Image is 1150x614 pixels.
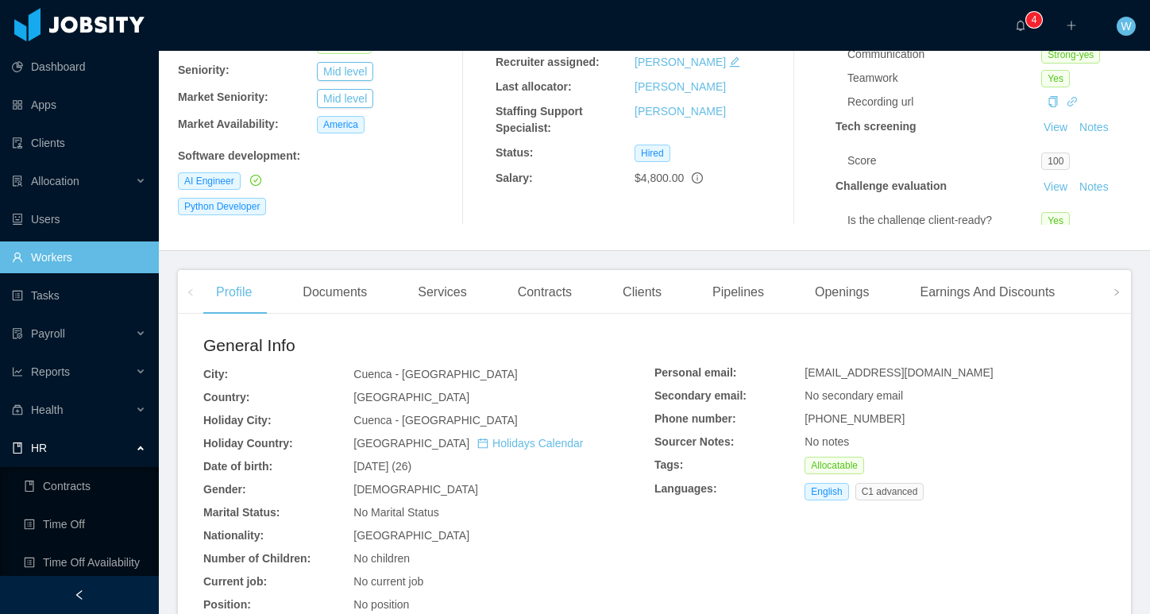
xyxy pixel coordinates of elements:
[12,442,23,454] i: icon: book
[24,470,146,502] a: icon: bookContracts
[317,116,365,133] span: America
[496,105,583,134] b: Staffing Support Specialist:
[1015,20,1026,31] i: icon: bell
[635,80,726,93] a: [PERSON_NAME]
[1048,96,1059,107] i: icon: copy
[178,118,279,130] b: Market Availability:
[203,575,267,588] b: Current job:
[496,172,533,184] b: Salary:
[907,270,1067,315] div: Earnings And Discounts
[692,172,703,183] span: info-circle
[496,80,572,93] b: Last allocator:
[635,172,684,184] span: $4,800.00
[654,389,747,402] b: Secondary email:
[31,175,79,187] span: Allocation
[12,51,146,83] a: icon: pie-chartDashboard
[203,391,249,404] b: Country:
[203,368,228,380] b: City:
[1073,178,1115,197] button: Notes
[31,404,63,416] span: Health
[805,483,848,500] span: English
[654,482,717,495] b: Languages:
[353,529,469,542] span: [GEOGRAPHIC_DATA]
[31,327,65,340] span: Payroll
[802,270,882,315] div: Openings
[203,270,264,315] div: Profile
[635,105,726,118] a: [PERSON_NAME]
[847,46,1041,63] div: Communication
[805,412,905,425] span: [PHONE_NUMBER]
[250,175,261,186] i: icon: check-circle
[1041,70,1070,87] span: Yes
[178,91,268,103] b: Market Seniority:
[1041,212,1070,230] span: Yes
[203,529,264,542] b: Nationality:
[353,368,517,380] span: Cuenca - [GEOGRAPHIC_DATA]
[203,437,293,450] b: Holiday Country:
[353,598,409,611] span: No position
[477,438,488,449] i: icon: calendar
[654,458,683,471] b: Tags:
[178,149,300,162] b: Software development :
[1113,288,1121,296] i: icon: right
[203,483,246,496] b: Gender:
[1067,96,1078,107] i: icon: link
[847,153,1041,169] div: Score
[187,288,195,296] i: icon: left
[290,270,380,315] div: Documents
[700,270,777,315] div: Pipelines
[847,70,1041,87] div: Teamwork
[317,62,373,81] button: Mid level
[805,457,864,474] span: Allocatable
[654,366,737,379] b: Personal email:
[203,333,654,358] h2: General Info
[353,506,438,519] span: No Marital Status
[203,598,251,611] b: Position:
[178,198,266,215] span: Python Developer
[1041,46,1100,64] span: Strong-yes
[496,56,600,68] b: Recruiter assigned:
[1067,95,1078,108] a: icon: link
[353,437,583,450] span: [GEOGRAPHIC_DATA]
[1073,118,1115,137] button: Notes
[178,64,230,76] b: Seniority:
[855,483,924,500] span: C1 advanced
[12,280,146,311] a: icon: profileTasks
[353,414,517,427] span: Cuenca - [GEOGRAPHIC_DATA]
[405,270,479,315] div: Services
[353,483,478,496] span: [DEMOGRAPHIC_DATA]
[729,56,740,68] i: icon: edit
[654,412,736,425] b: Phone number:
[203,552,311,565] b: Number of Children:
[12,89,146,121] a: icon: appstoreApps
[203,414,272,427] b: Holiday City:
[12,203,146,235] a: icon: robotUsers
[1038,180,1073,193] a: View
[247,174,261,187] a: icon: check-circle
[12,404,23,415] i: icon: medicine-box
[1048,94,1059,110] div: Copy
[635,145,670,162] span: Hired
[805,389,903,402] span: No secondary email
[654,435,734,448] b: Sourcer Notes:
[505,270,585,315] div: Contracts
[805,435,849,448] span: No notes
[353,460,411,473] span: [DATE] (26)
[847,212,1041,229] div: Is the challenge client-ready?
[353,391,469,404] span: [GEOGRAPHIC_DATA]
[12,127,146,159] a: icon: auditClients
[1032,12,1037,28] p: 4
[477,437,583,450] a: icon: calendarHolidays Calendar
[496,146,533,159] b: Status:
[835,180,947,192] strong: Challenge evaluation
[847,94,1041,110] div: Recording url
[31,365,70,378] span: Reports
[12,241,146,273] a: icon: userWorkers
[353,552,410,565] span: No children
[203,460,272,473] b: Date of birth:
[1038,121,1073,133] a: View
[1026,12,1042,28] sup: 4
[12,366,23,377] i: icon: line-chart
[31,442,47,454] span: HR
[317,89,373,108] button: Mid level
